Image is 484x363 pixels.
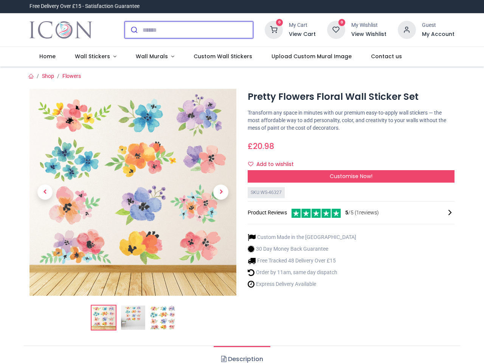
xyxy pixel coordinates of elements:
[351,31,386,38] a: View Wishlist
[121,306,145,330] img: WS-46327-02
[345,209,348,216] span: 5
[289,31,316,38] a: View Cart
[422,31,455,38] a: My Account
[345,209,379,217] span: /5 ( 1 reviews)
[150,306,175,330] img: WS-46327-03
[265,26,283,33] a: 0
[338,19,346,26] sup: 0
[248,109,455,132] p: Transform any space in minutes with our premium easy-to-apply wall stickers — the most affordable...
[65,47,126,67] a: Wall Stickers
[248,245,356,253] li: 30 Day Money Back Guarantee
[213,185,228,200] span: Next
[29,3,140,10] div: Free Delivery Over £15 - Satisfaction Guarantee
[39,53,56,60] span: Home
[62,73,81,79] a: Flowers
[92,306,116,330] img: Pretty Flowers Floral Wall Sticker Set
[205,120,236,265] a: Next
[289,22,316,29] div: My Cart
[248,233,356,241] li: Custom Made in the [GEOGRAPHIC_DATA]
[248,158,300,171] button: Add to wishlistAdd to wishlist
[125,22,143,38] button: Submit
[351,22,386,29] div: My Wishlist
[327,26,345,33] a: 0
[248,208,455,218] div: Product Reviews
[248,280,356,288] li: Express Delivery Available
[126,47,184,67] a: Wall Murals
[29,19,92,40] a: Logo of Icon Wall Stickers
[248,90,455,103] h1: Pretty Flowers Floral Wall Sticker Set
[29,120,60,265] a: Previous
[253,141,274,152] span: 20.98
[37,185,53,200] span: Previous
[248,141,274,152] span: £
[42,73,54,79] a: Shop
[29,19,92,40] img: Icon Wall Stickers
[371,53,402,60] span: Contact us
[248,268,356,276] li: Order by 11am, same day dispatch
[248,161,253,167] i: Add to wishlist
[422,22,455,29] div: Guest
[136,53,168,60] span: Wall Murals
[296,3,455,10] iframe: Customer reviews powered by Trustpilot
[75,53,110,60] span: Wall Stickers
[271,53,352,60] span: Upload Custom Mural Image
[248,257,356,265] li: Free Tracked 48 Delivery Over £15
[29,89,236,296] img: Pretty Flowers Floral Wall Sticker Set
[248,187,285,198] div: SKU: WS-46327
[194,53,252,60] span: Custom Wall Stickers
[276,19,283,26] sup: 0
[330,172,372,180] span: Customise Now!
